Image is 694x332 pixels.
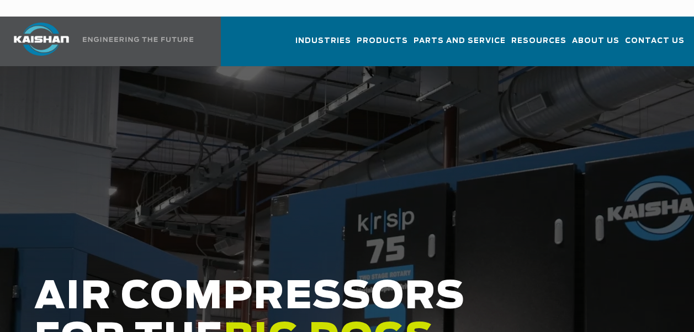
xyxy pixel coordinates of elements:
span: Resources [511,35,566,47]
a: Parts and Service [414,26,506,64]
a: Resources [511,26,566,64]
a: Products [357,26,408,64]
span: Products [357,35,408,47]
a: Contact Us [625,26,685,64]
a: Industries [295,26,351,64]
span: Contact Us [625,35,685,47]
span: Parts and Service [414,35,506,47]
a: About Us [572,26,619,64]
img: Engineering the future [83,37,193,42]
span: About Us [572,35,619,47]
span: Industries [295,35,351,47]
